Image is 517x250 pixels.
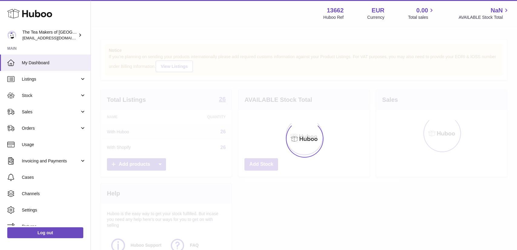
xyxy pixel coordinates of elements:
[22,158,80,164] span: Invoicing and Payments
[408,15,435,20] span: Total sales
[22,191,86,197] span: Channels
[327,6,344,15] strong: 13662
[22,76,80,82] span: Listings
[22,125,80,131] span: Orders
[7,31,16,40] img: tea@theteamakers.co.uk
[367,15,385,20] div: Currency
[22,109,80,115] span: Sales
[22,175,86,180] span: Cases
[459,15,510,20] span: AVAILABLE Stock Total
[408,6,435,20] a: 0.00 Total sales
[7,227,83,238] a: Log out
[372,6,384,15] strong: EUR
[323,15,344,20] div: Huboo Ref
[22,142,86,148] span: Usage
[22,35,89,40] span: [EMAIL_ADDRESS][DOMAIN_NAME]
[22,224,86,229] span: Returns
[491,6,503,15] span: NaN
[22,29,77,41] div: The Tea Makers of [GEOGRAPHIC_DATA]
[416,6,428,15] span: 0.00
[459,6,510,20] a: NaN AVAILABLE Stock Total
[22,60,86,66] span: My Dashboard
[22,207,86,213] span: Settings
[22,93,80,98] span: Stock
